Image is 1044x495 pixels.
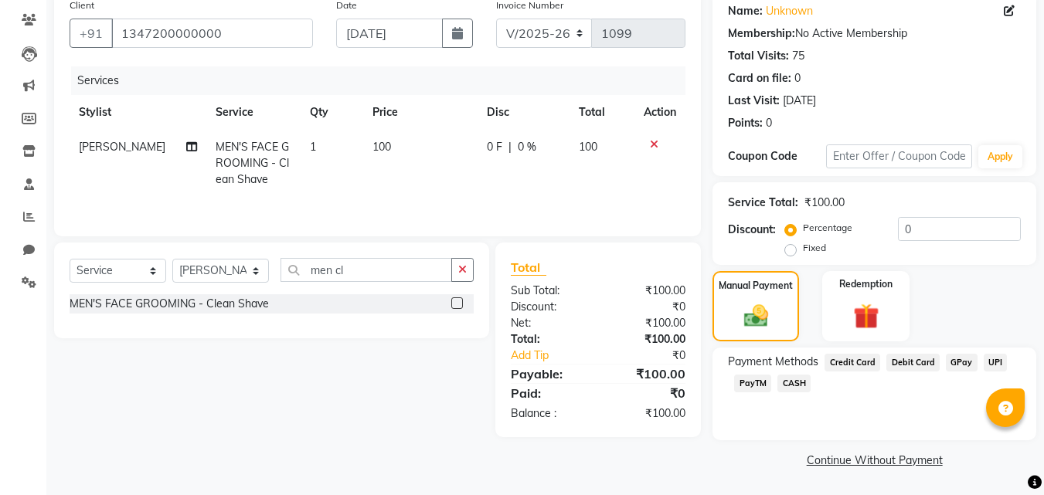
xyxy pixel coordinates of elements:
[766,3,813,19] a: Unknown
[716,453,1033,469] a: Continue Without Payment
[804,195,845,211] div: ₹100.00
[728,195,798,211] div: Service Total:
[598,384,697,402] div: ₹0
[570,95,635,130] th: Total
[206,95,301,130] th: Service
[803,241,826,255] label: Fixed
[728,25,1021,42] div: No Active Membership
[886,354,940,371] span: Debit Card
[478,95,570,130] th: Disc
[792,48,804,64] div: 75
[728,3,763,19] div: Name:
[598,364,697,383] div: ₹100.00
[728,354,818,370] span: Payment Methods
[71,66,697,95] div: Services
[499,405,598,422] div: Balance :
[803,221,852,235] label: Percentage
[728,222,776,238] div: Discount:
[839,277,893,291] label: Redemption
[978,145,1022,168] button: Apply
[499,384,598,402] div: Paid:
[598,283,697,299] div: ₹100.00
[79,140,165,154] span: [PERSON_NAME]
[372,140,391,154] span: 100
[70,296,269,312] div: MEN'S FACE GROOMING - Clean Shave
[310,140,316,154] span: 1
[508,139,512,155] span: |
[736,302,776,330] img: _cash.svg
[363,95,478,130] th: Price
[826,144,972,168] input: Enter Offer / Coupon Code
[734,375,771,392] span: PayTM
[511,259,546,276] span: Total
[845,300,887,332] img: _gift.svg
[499,299,598,315] div: Discount:
[598,405,697,422] div: ₹100.00
[70,19,113,48] button: +91
[615,348,698,364] div: ₹0
[111,19,313,48] input: Search by Name/Mobile/Email/Code
[728,115,763,131] div: Points:
[598,315,697,331] div: ₹100.00
[598,299,697,315] div: ₹0
[728,148,825,164] div: Coupon Code
[499,348,614,364] a: Add Tip
[499,364,598,383] div: Payable:
[216,140,289,186] span: MEN'S FACE GROOMING - Clean Shave
[946,354,978,371] span: GPay
[766,115,772,131] div: 0
[634,95,685,130] th: Action
[487,139,502,155] span: 0 F
[518,139,536,155] span: 0 %
[579,140,597,154] span: 100
[794,70,801,86] div: 0
[499,283,598,299] div: Sub Total:
[281,258,452,282] input: Search or Scan
[777,375,811,392] span: CASH
[728,70,791,86] div: Card on file:
[825,354,880,371] span: Credit Card
[70,95,206,130] th: Stylist
[783,93,816,109] div: [DATE]
[301,95,363,130] th: Qty
[598,331,697,348] div: ₹100.00
[499,331,598,348] div: Total:
[719,279,793,293] label: Manual Payment
[984,354,1008,371] span: UPI
[728,93,780,109] div: Last Visit:
[728,48,789,64] div: Total Visits:
[728,25,795,42] div: Membership:
[499,315,598,331] div: Net:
